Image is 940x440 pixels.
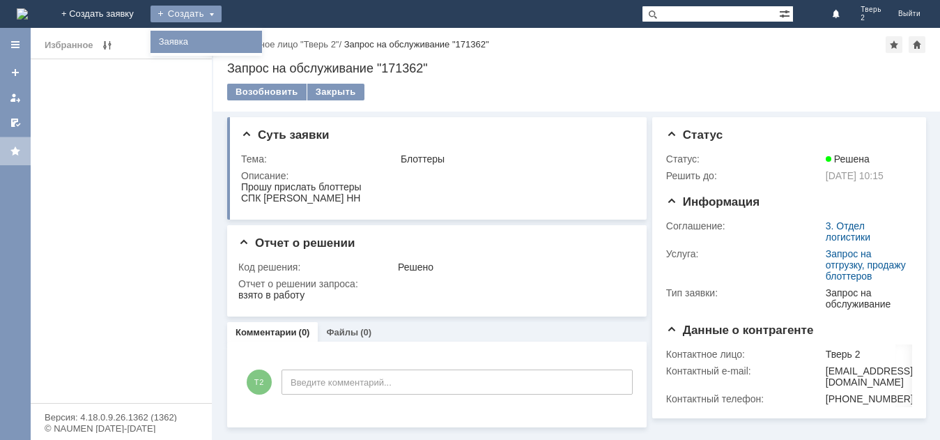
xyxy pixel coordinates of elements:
a: Заявка [153,33,259,50]
div: Запрос на обслуживание "171362" [227,61,926,75]
div: Избранное [45,37,93,54]
div: Запрос на обслуживание "171362" [344,39,489,50]
div: / [227,39,344,50]
span: Суть заявки [241,128,329,142]
div: Версия: 4.18.0.9.26.1362 (1362) [45,413,198,422]
div: Контактный телефон: [666,393,823,404]
span: 2 [861,14,881,22]
div: [PHONE_NUMBER] [826,393,914,404]
span: [DATE] 10:15 [826,170,884,181]
span: Решена [826,153,870,165]
div: Услуга: [666,248,823,259]
a: Перейти на домашнюю страницу [17,8,28,20]
span: Редактирование избранного [99,37,116,54]
div: Запрос на обслуживание [826,287,907,310]
div: Тема: [241,153,398,165]
div: (0) [360,327,371,337]
div: Блоттеры [401,153,629,165]
div: (0) [299,327,310,337]
div: Добавить в избранное [886,36,902,53]
span: Информация [666,195,760,208]
a: Контактное лицо "Тверь 2" [227,39,339,50]
span: Отчет о решении [238,236,355,250]
div: Статус: [666,153,823,165]
a: 3. Отдел логистики [826,220,870,243]
span: Тверь [861,6,881,14]
a: Мои заявки [4,86,26,109]
div: [EMAIL_ADDRESS][DOMAIN_NAME] [826,365,914,388]
div: Код решения: [238,261,395,273]
div: Контактное лицо: [666,349,823,360]
div: Создать [151,6,222,22]
a: Мои согласования [4,112,26,134]
div: Сделать домашней страницей [909,36,925,53]
div: © NAUMEN [DATE]-[DATE] [45,424,198,433]
div: Описание: [241,170,631,181]
div: Отчет о решении запроса: [238,278,631,289]
span: Данные о контрагенте [666,324,814,337]
div: Тип заявки: [666,287,823,298]
a: Создать заявку [4,61,26,84]
div: Соглашение: [666,220,823,232]
a: Комментарии [236,327,297,337]
a: Файлы [326,327,358,337]
div: Решить до: [666,170,823,181]
span: Статус [666,128,723,142]
div: Решено [398,261,629,273]
span: Т2 [247,370,272,395]
img: logo [17,8,28,20]
div: Тверь 2 [826,349,914,360]
span: Расширенный поиск [779,6,793,20]
a: Запрос на отгрузку, продажу блоттеров [826,248,906,282]
div: Контактный e-mail: [666,365,823,377]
